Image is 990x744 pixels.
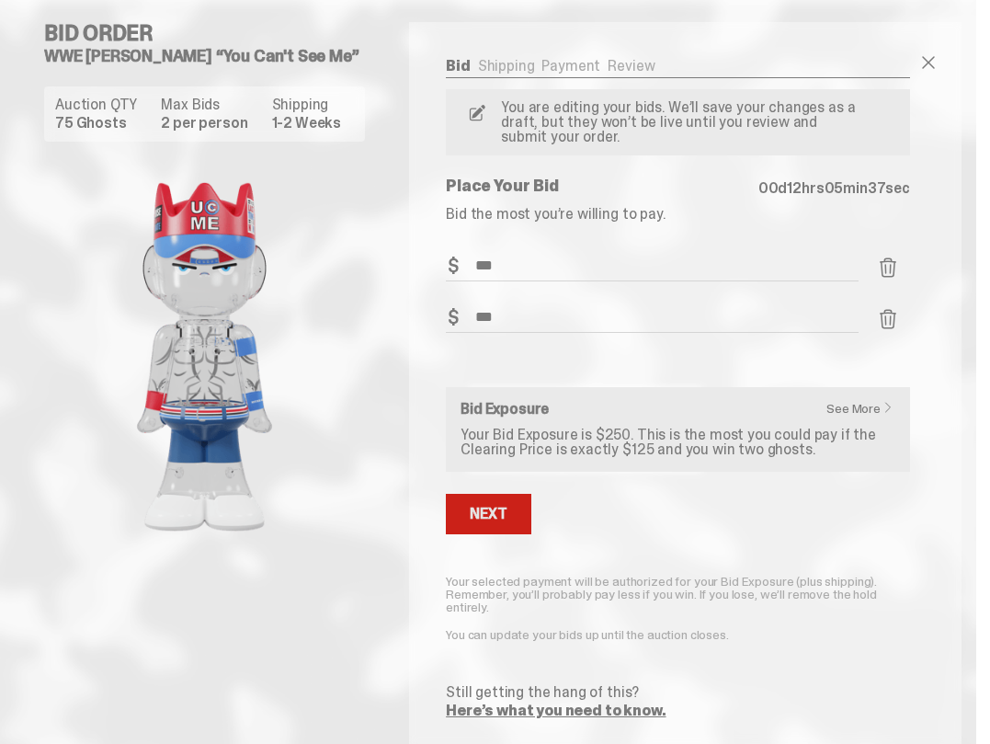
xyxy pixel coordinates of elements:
button: Next [446,494,530,534]
dd: 1-2 Weeks [272,116,355,131]
p: d hrs min sec [758,181,910,196]
dd: 75 Ghosts [55,116,150,131]
span: 00 [758,178,779,198]
p: You can update your bids up until the auction closes. [446,628,910,641]
p: Your selected payment will be authorized for your Bid Exposure (plus shipping). Remember, you’ll ... [446,575,910,613]
span: 12 [787,178,802,198]
p: Bid the most you’re willing to pay. [446,207,910,222]
span: 37 [868,178,886,198]
p: You are editing your bids. We’ll save your changes as a draft, but they won’t be live until you r... [494,100,862,144]
span: 05 [825,178,844,198]
a: Bid [446,56,471,75]
h5: WWE [PERSON_NAME] “You Can't See Me” [44,48,380,64]
a: Review [608,56,654,75]
dd: 2 per person [161,116,260,131]
a: Shipping [478,56,535,75]
a: See More [826,402,903,415]
div: Next [470,507,506,521]
p: Your Bid Exposure is $250. This is the most you could pay if the Clearing Price is exactly $125 a... [461,428,895,457]
p: Still getting the hang of this? [446,685,910,700]
dt: Max Bids [161,97,260,112]
p: Place Your Bid [446,177,758,194]
dt: Auction QTY [55,97,150,112]
img: product image [44,156,365,557]
h6: Bid Exposure [461,402,895,417]
span: $ [448,308,459,326]
h4: Bid Order [44,22,380,44]
span: $ [448,257,459,275]
dt: Shipping [272,97,355,112]
a: Here’s what you need to know. [446,701,666,720]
